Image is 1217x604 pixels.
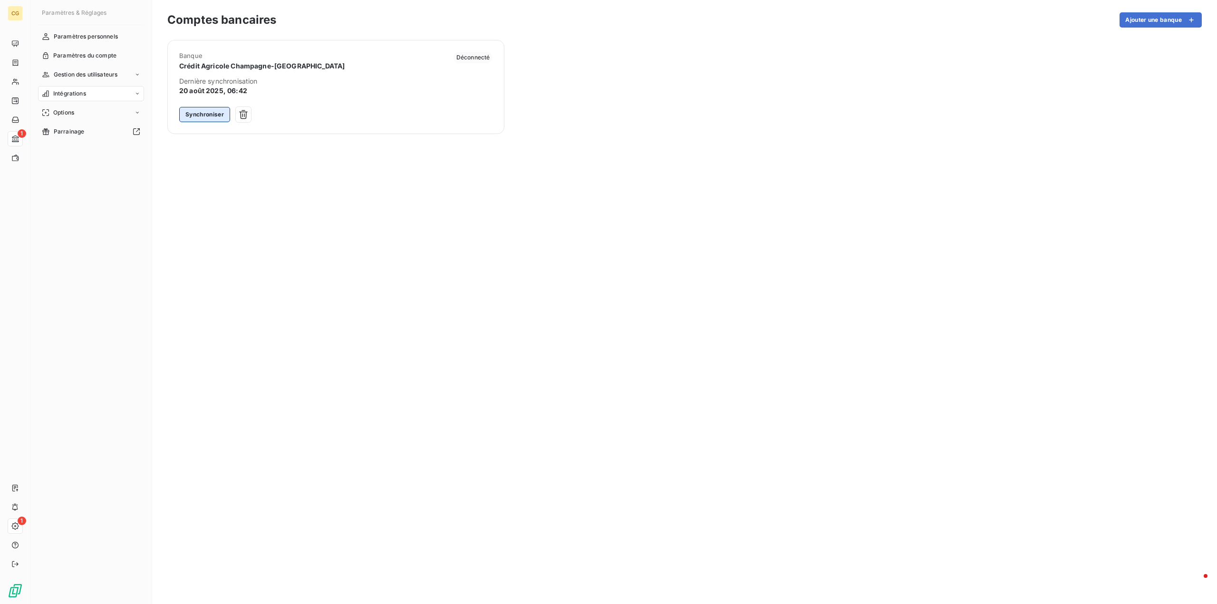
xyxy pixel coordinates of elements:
[54,70,118,79] span: Gestion des utilisateurs
[53,51,116,60] span: Paramètres du compte
[8,131,22,146] a: 1
[54,127,85,136] span: Parrainage
[167,11,277,29] h3: Comptes bancaires
[179,86,493,96] span: 20 août 2025, 06:42
[38,124,144,139] a: Parrainage
[8,583,23,598] img: Logo LeanPay
[454,52,493,63] span: Déconnecté
[38,67,144,82] a: Gestion des utilisateurs
[38,86,144,101] a: Intégrations
[8,6,23,21] div: CG
[179,61,345,71] span: Crédit Agricole Champagne-[GEOGRAPHIC_DATA]
[42,9,106,16] span: Paramètres & Réglages
[38,48,144,63] a: Paramètres du compte
[18,129,26,138] span: 1
[53,89,86,98] span: Intégrations
[38,29,144,44] a: Paramètres personnels
[179,52,345,59] span: Banque
[179,107,230,122] button: Synchroniser
[179,77,493,86] span: Dernière synchronisation
[38,105,144,120] a: Options
[54,32,118,41] span: Paramètres personnels
[1120,12,1202,28] button: Ajouter une banque
[53,108,74,117] span: Options
[1185,572,1207,594] iframe: Intercom live chat
[18,517,26,525] span: 1
[8,518,22,534] a: 1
